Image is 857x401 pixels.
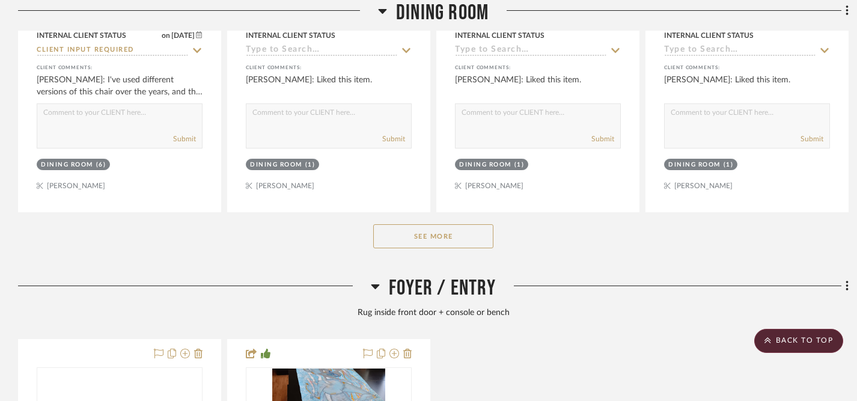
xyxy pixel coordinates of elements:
[305,161,316,170] div: (1)
[37,45,188,57] input: Type to Search…
[591,133,614,144] button: Submit
[246,45,397,57] input: Type to Search…
[246,30,335,41] div: Internal Client Status
[664,30,754,41] div: Internal Client Status
[459,161,511,170] div: Dining Room
[382,133,405,144] button: Submit
[18,307,849,320] div: Rug inside front door + console or bench
[455,30,544,41] div: Internal Client Status
[389,275,496,301] span: Foyer / Entry
[96,161,106,170] div: (6)
[514,161,525,170] div: (1)
[246,74,412,98] div: [PERSON_NAME]: Liked this item.
[170,31,196,40] span: [DATE]
[41,161,93,170] div: Dining Room
[801,133,823,144] button: Submit
[724,161,734,170] div: (1)
[664,45,816,57] input: Type to Search…
[37,30,126,41] div: Internal Client Status
[37,74,203,98] div: [PERSON_NAME]: I've used different versions of this chair over the years, and the Solstice blue c...
[373,224,493,248] button: See More
[250,161,302,170] div: Dining Room
[754,329,843,353] scroll-to-top-button: BACK TO TOP
[455,45,606,57] input: Type to Search…
[668,161,721,170] div: Dining Room
[455,74,621,98] div: [PERSON_NAME]: Liked this item.
[173,133,196,144] button: Submit
[162,32,170,39] span: on
[664,74,830,98] div: [PERSON_NAME]: Liked this item.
